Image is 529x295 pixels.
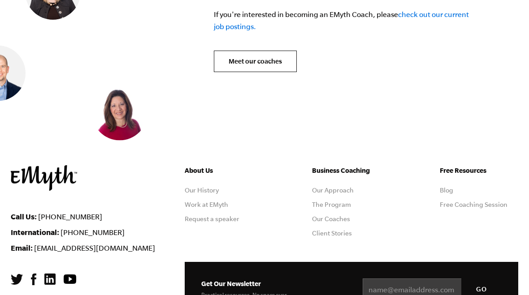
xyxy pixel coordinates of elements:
[11,274,23,285] img: Twitter
[185,201,228,208] a: Work at EMyth
[484,252,529,295] iframe: Chat Widget
[61,228,125,236] a: [PHONE_NUMBER]
[312,187,354,194] a: Our Approach
[312,201,351,208] a: The Program
[38,213,102,221] a: [PHONE_NUMBER]
[185,187,219,194] a: Our History
[312,230,352,237] a: Client Stories
[11,212,37,221] strong: Call Us:
[440,201,507,208] a: Free Coaching Session
[312,165,390,176] h5: Business Coaching
[31,274,36,285] img: Facebook
[11,228,59,236] strong: International:
[64,274,76,284] img: YouTube
[11,165,77,191] img: EMyth
[11,244,33,252] strong: Email:
[34,244,155,252] a: [EMAIL_ADDRESS][DOMAIN_NAME]
[214,51,297,72] a: Meet our coaches
[440,187,453,194] a: Blog
[440,165,518,176] h5: Free Resources
[185,165,263,176] h5: About Us
[185,215,239,222] a: Request a speaker
[92,85,147,140] img: Vicky Gavrias, EMyth Business Coach
[201,280,261,287] span: Get Our Newsletter
[214,10,469,30] a: check out our current job postings.
[44,274,56,285] img: LinkedIn
[312,215,350,222] a: Our Coaches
